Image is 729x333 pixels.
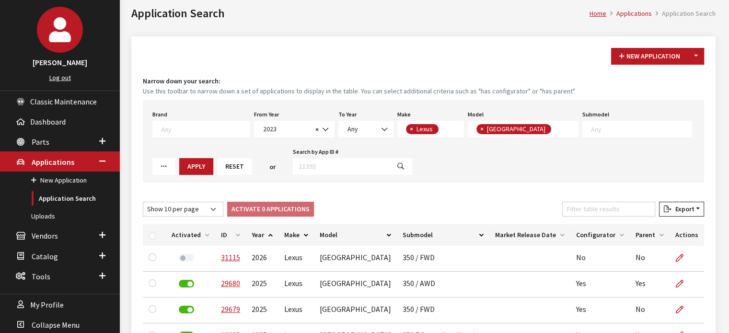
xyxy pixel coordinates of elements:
a: Edit Application [675,272,692,296]
td: 350 / AWD [397,272,489,298]
span: Parts [32,137,49,147]
label: To Year [338,110,357,119]
button: Remove all items [312,124,319,135]
input: Filter table results [562,202,655,217]
h3: [PERSON_NAME] [10,57,110,68]
textarea: Search [161,125,250,133]
button: Export [659,202,704,217]
a: 29679 [221,304,240,314]
th: Market Release Date: activate to sort column ascending [489,224,570,246]
textarea: Search [591,125,692,133]
td: 2025 [246,272,278,298]
span: My Profile [30,300,64,310]
td: Yes [570,298,630,323]
span: Tools [32,272,50,281]
span: × [480,125,484,133]
span: [GEOGRAPHIC_DATA] [486,125,548,133]
label: Make [397,110,411,119]
button: Remove item [406,124,416,134]
td: 350 / FWD [397,298,489,323]
td: [GEOGRAPHIC_DATA] [314,298,397,323]
h4: Narrow down your search: [143,76,704,86]
a: 31115 [221,253,240,262]
th: Year: activate to sort column ascending [246,224,278,246]
li: Applications [606,9,652,19]
label: Brand [152,110,167,119]
span: Applications [32,157,74,167]
img: Kirsten Dart [37,7,83,53]
input: 11393 [293,158,390,175]
th: Parent: activate to sort column ascending [630,224,670,246]
span: Any [338,121,393,138]
small: Use this toolbar to narrow down a set of applications to display in the table. You can select add... [143,86,704,96]
td: Lexus [278,298,314,323]
label: Deactivate Application [179,306,194,313]
td: [GEOGRAPHIC_DATA] [314,246,397,272]
span: 2023 [254,121,335,138]
td: [GEOGRAPHIC_DATA] [314,272,397,298]
td: Lexus [278,246,314,272]
span: Collapse Menu [32,320,80,330]
li: Lexus [406,124,439,134]
a: Edit Application [675,246,692,270]
td: Lexus [278,272,314,298]
th: Submodel: activate to sort column ascending [397,224,489,246]
textarea: Search [441,126,446,134]
th: Configurator: activate to sort column ascending [570,224,630,246]
li: Application Search [652,9,716,19]
a: Edit Application [675,298,692,322]
td: No [630,246,670,272]
td: 350 / FWD [397,246,489,272]
td: Yes [570,272,630,298]
td: No [630,298,670,323]
a: 29680 [221,278,240,288]
button: Apply [179,158,213,175]
span: or [269,162,276,172]
button: New Application [611,48,688,65]
span: Export [671,205,694,213]
label: From Year [254,110,279,119]
span: Any [345,124,387,134]
span: Classic Maintenance [30,97,97,106]
label: Submodel [582,110,609,119]
span: Dashboard [30,117,66,126]
label: Activate Application [179,254,194,262]
td: 2026 [246,246,278,272]
label: Deactivate Application [179,280,194,287]
th: Activated: activate to sort column ascending [166,224,215,246]
span: Vendors [32,231,58,241]
span: × [410,125,413,133]
th: ID: activate to sort column ascending [215,224,246,246]
span: Lexus [416,125,435,133]
a: Log out [49,73,71,82]
th: Model: activate to sort column ascending [314,224,397,246]
label: Search by App ID # [293,148,338,156]
a: Home [590,9,606,18]
th: Actions [670,224,704,246]
h1: Application Search [131,5,590,22]
span: Catalog [32,252,58,261]
textarea: Search [554,126,559,134]
li: TX [476,124,551,134]
button: Reset [217,158,252,175]
label: Model [468,110,484,119]
button: Remove item [476,124,486,134]
span: × [315,125,319,134]
span: Any [347,125,358,133]
span: 2023 [260,124,312,134]
td: 2025 [246,298,278,323]
th: Make: activate to sort column ascending [278,224,314,246]
td: Yes [630,272,670,298]
td: No [570,246,630,272]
